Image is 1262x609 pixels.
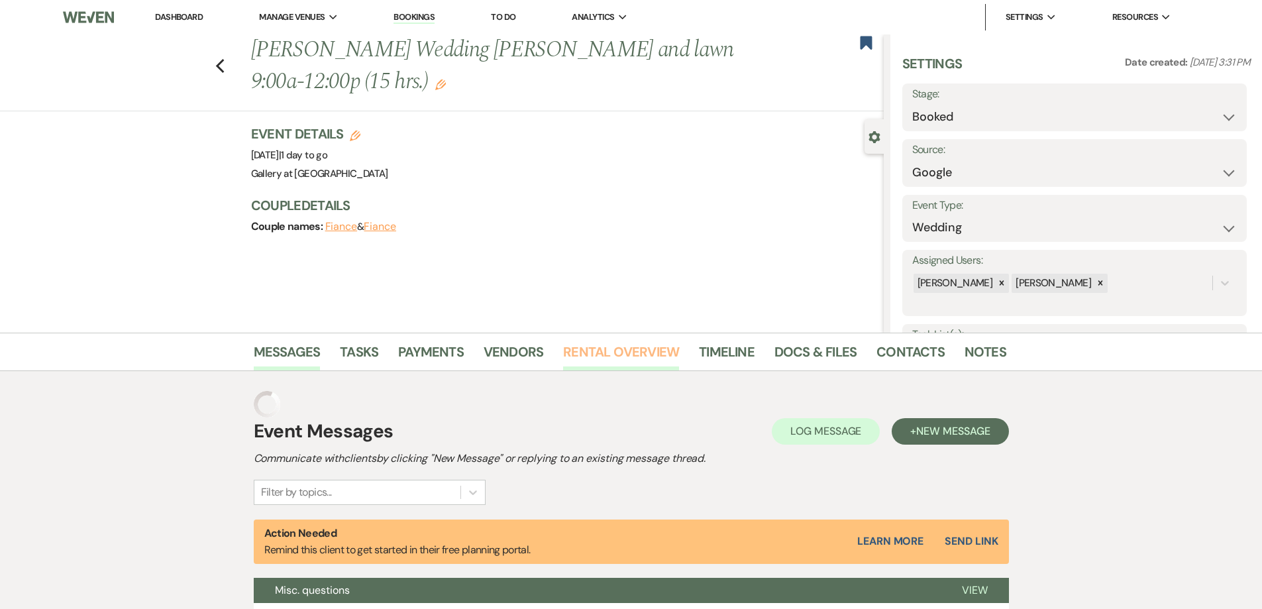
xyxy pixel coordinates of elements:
button: Close lead details [868,130,880,142]
span: Date created: [1125,56,1190,69]
span: [DATE] [251,148,328,162]
span: Resources [1112,11,1158,24]
h2: Communicate with clients by clicking "New Message" or replying to an existing message thread. [254,451,1009,467]
img: Weven Logo [63,3,113,31]
span: Analytics [572,11,614,24]
h3: Event Details [251,125,388,143]
a: Vendors [484,341,543,370]
a: Dashboard [155,11,203,23]
img: loading spinner [254,391,280,417]
a: Bookings [394,11,435,24]
a: To Do [491,11,515,23]
label: Stage: [912,85,1237,104]
span: New Message [916,424,990,438]
button: +New Message [892,418,1008,445]
label: Task List(s): [912,325,1237,345]
button: Fiance [325,221,358,232]
div: [PERSON_NAME] [914,274,995,293]
button: Edit [435,78,446,90]
label: Event Type: [912,196,1237,215]
p: Remind this client to get started in their free planning portal. [264,525,531,559]
h3: Couple Details [251,196,870,215]
h1: Event Messages [254,417,394,445]
a: Notes [965,341,1006,370]
a: Tasks [340,341,378,370]
div: [PERSON_NAME] [1012,274,1093,293]
span: | [279,148,327,162]
span: Manage Venues [259,11,325,24]
a: Rental Overview [563,341,679,370]
span: Couple names: [251,219,325,233]
a: Contacts [876,341,945,370]
button: Misc. questions [254,578,941,603]
div: Filter by topics... [261,484,332,500]
button: Send Link [945,536,998,547]
h3: Settings [902,54,963,83]
span: Gallery at [GEOGRAPHIC_DATA] [251,167,388,180]
button: Fiance [364,221,396,232]
strong: Action Needed [264,526,337,540]
span: Misc. questions [275,583,350,597]
label: Assigned Users: [912,251,1237,270]
button: Log Message [772,418,880,445]
h1: [PERSON_NAME] Wedding [PERSON_NAME] and lawn 9:00a-12:00p (15 hrs.) [251,34,752,97]
span: & [325,220,396,233]
label: Source: [912,140,1237,160]
span: [DATE] 3:31 PM [1190,56,1250,69]
a: Payments [398,341,464,370]
button: View [941,578,1009,603]
a: Timeline [699,341,755,370]
a: Docs & Files [774,341,857,370]
a: Messages [254,341,321,370]
a: Learn More [857,533,923,549]
span: Settings [1006,11,1043,24]
span: View [962,583,988,597]
span: Log Message [790,424,861,438]
span: 1 day to go [281,148,327,162]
